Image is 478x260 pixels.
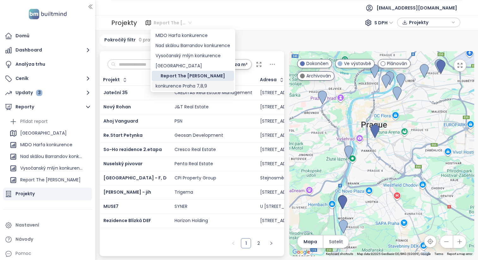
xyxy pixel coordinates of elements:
a: 2 [254,239,263,248]
span: Satelit [329,238,343,245]
div: Projekty [15,190,35,198]
div: Nad skálou Barrandov konkurence [156,42,230,49]
a: Návody [3,233,92,246]
div: Přidat report [20,118,48,125]
a: Terms (opens in new tab) [434,252,443,256]
div: Adresa [260,78,277,82]
button: Keyboard shortcuts [326,252,353,256]
div: U [STREET_ADDRESS] [260,204,305,209]
div: CREDITAS Real Estate Management [175,90,252,96]
div: Stejnosměrná [STREET_ADDRESS] [260,175,333,181]
div: [GEOGRAPHIC_DATA] [8,128,90,138]
a: [PERSON_NAME] - jih [103,189,151,195]
span: right [269,241,273,245]
span: Mapa [303,238,317,245]
div: Vysočanský mlýn konkurence [156,52,230,59]
span: MUSE7 [103,203,119,209]
div: button [401,18,457,27]
span: Dokončen [306,60,328,67]
div: 3 [36,90,42,96]
div: Report The [PERSON_NAME] [8,175,90,185]
div: CPI Property Group [175,175,216,181]
div: Cresco Real Estate [175,147,216,153]
div: PSN [175,118,182,124]
div: Pokročilý filtr [100,34,173,46]
div: Analýza trhu [15,60,45,68]
a: Nastavení [3,219,92,232]
div: SYNER [175,204,187,209]
div: Geosan Development [175,133,223,138]
a: Ahoj Vanguard [103,118,138,124]
div: [STREET_ADDRESS] [260,104,301,110]
div: [STREET_ADDRESS] [260,118,301,124]
img: Google [291,248,312,256]
div: Report The [PERSON_NAME] [156,72,230,79]
button: Updaty 3 [3,87,92,99]
span: Archivován [306,72,331,79]
a: Re.Start Petynka [103,132,143,138]
li: Předchozí strana [228,238,238,248]
span: Map data ©2025 GeoBasis-DE/BKG (©2009), Google [357,252,431,256]
div: [GEOGRAPHIC_DATA] [20,129,67,137]
button: Reporty [3,101,92,113]
div: Pomoc [3,247,92,260]
span: Projekty [409,18,450,27]
div: MIDO Harfa konkurence [8,140,90,150]
div: MIDO Harfa konkurence [156,32,230,39]
div: MIDO Harfa konkurence [20,141,72,149]
button: Ceník [3,72,92,85]
div: Penta Real Estate [175,161,213,167]
div: Nad skálou Barrandov konkurence [20,153,83,160]
div: Nad skálou Barrandov konkurence [8,152,90,162]
div: Nastavení [15,221,39,229]
a: Rezidence Blízká DEF [103,217,151,224]
a: Report a map error [447,252,472,256]
div: [GEOGRAPHIC_DATA] [156,62,230,69]
div: Report The Baker [152,71,234,81]
a: 1 [241,239,251,248]
a: Open this area in Google Maps (opens a new window) [291,248,312,256]
a: Analýza trhu [3,58,92,71]
div: Domů [15,32,29,40]
div: konkurence Praha 7,8,9 [156,82,230,89]
div: Přidat report [8,117,90,127]
div: Vysočanský mlýn konkurence [152,51,234,61]
span: Ve výstavbě [344,60,371,67]
a: So-Ho rezidence 2.etapa [103,146,162,153]
div: Trigema [175,190,193,195]
div: [STREET_ADDRESS] [260,147,301,153]
div: [STREET_ADDRESS] [260,190,301,195]
button: Dashboard [3,44,92,57]
li: 1 [241,238,251,248]
div: Horizon Holding [175,218,208,224]
div: MIDO Harfa konkurence [152,30,234,40]
span: Jateční 35 [103,89,128,96]
a: [GEOGRAPHIC_DATA] - F, D [103,175,167,181]
button: right [266,238,276,248]
span: Report The Baker [154,18,192,27]
div: Praha [152,61,234,71]
button: Satelit [323,235,349,248]
a: Projekty [3,188,92,200]
a: Nuselský pivovar [103,160,143,167]
button: left [228,238,238,248]
span: Plánován [387,60,407,67]
li: Následující strana [266,238,276,248]
div: [STREET_ADDRESS] [260,161,301,167]
span: [EMAIL_ADDRESS][DOMAIN_NAME] [377,0,457,15]
div: [STREET_ADDRESS] [260,218,301,224]
div: J&T Real Estate [175,104,209,110]
div: Vysočanský mlýn konkurence [8,163,90,173]
div: Nad skálou Barrandov konkurence [152,40,234,51]
div: Updaty [15,89,42,97]
div: [STREET_ADDRESS] [260,133,301,138]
